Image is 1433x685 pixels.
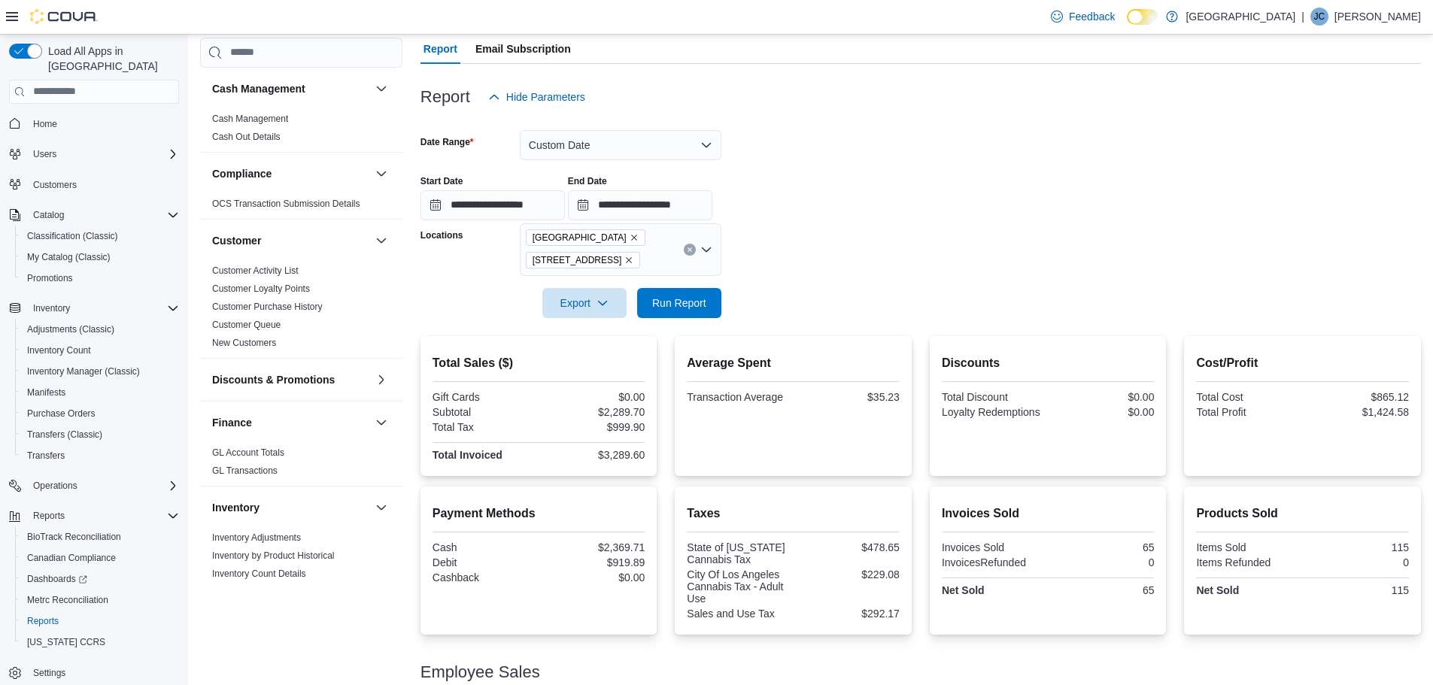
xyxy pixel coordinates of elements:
span: Adjustments (Classic) [21,320,179,338]
h3: Inventory [212,500,260,515]
a: Transfers [21,447,71,465]
button: Hide Parameters [482,82,591,112]
a: Settings [27,664,71,682]
span: Inventory [27,299,179,317]
div: $0.00 [542,391,645,403]
input: Dark Mode [1127,9,1158,25]
a: Manifests [21,383,71,402]
a: Inventory Count Details [212,568,306,579]
button: Inventory [27,299,76,317]
div: 115 [1306,584,1409,596]
span: Operations [33,480,77,492]
span: Customer Activity List [212,265,299,277]
span: Customer Loyalty Points [212,283,310,295]
a: Customer Purchase History [212,302,323,312]
span: Canadian Compliance [21,549,179,567]
span: Inventory by Product Historical [212,550,335,562]
div: 115 [1306,541,1409,553]
span: Canadian Compliance [27,552,116,564]
div: $2,369.71 [542,541,645,553]
div: 65 [1051,584,1154,596]
span: Users [27,145,179,163]
span: Catalog [27,206,179,224]
a: Home [27,115,63,133]
button: Users [3,144,185,165]
span: Home [27,114,179,133]
a: Inventory Manager (Classic) [21,362,146,380]
span: Load All Apps in [GEOGRAPHIC_DATA] [42,44,179,74]
h2: Products Sold [1196,505,1409,523]
div: 0 [1306,556,1409,568]
a: My Catalog (Classic) [21,248,117,266]
span: Reports [27,507,179,525]
div: $2,289.70 [542,406,645,418]
div: Sales and Use Tax [687,608,790,620]
a: Customer Loyalty Points [212,283,310,294]
span: Classification (Classic) [27,230,118,242]
button: Manifests [15,382,185,403]
span: Adjustments (Classic) [27,323,114,335]
span: Reports [33,510,65,522]
label: Locations [420,229,463,241]
button: Settings [3,662,185,683]
h3: Report [420,88,470,106]
span: Promotions [21,269,179,287]
span: Settings [27,663,179,682]
h2: Average Spent [687,354,900,372]
button: Inventory Count [15,340,185,361]
span: Cash Management [212,113,288,125]
span: Inventory Manager (Classic) [27,365,140,377]
div: Cash Management [200,110,402,152]
h2: Taxes [687,505,900,523]
p: [PERSON_NAME] [1334,8,1421,26]
h3: Compliance [212,166,272,181]
button: Discounts & Promotions [212,372,369,387]
span: Dashboards [27,573,87,585]
a: Inventory Count [21,341,97,359]
span: Run Report [652,296,706,311]
a: New Customers [212,338,276,348]
button: BioTrack Reconciliation [15,526,185,547]
div: $35.23 [797,391,900,403]
a: [US_STATE] CCRS [21,633,111,651]
span: Dashboards [21,570,179,588]
button: Reports [15,611,185,632]
span: Customer Queue [212,319,281,331]
a: Cash Management [212,114,288,124]
span: JC [1314,8,1325,26]
div: Items Refunded [1196,556,1299,568]
button: Remove 8405 Pershing Drive Ste from selection in this group [624,256,633,265]
h2: Total Sales ($) [433,354,645,372]
span: Feedback [1069,9,1115,24]
a: Adjustments (Classic) [21,320,120,338]
div: Cash [433,541,536,553]
button: Transfers [15,445,185,466]
div: $292.17 [797,608,900,620]
div: $919.89 [542,556,645,568]
button: Reports [3,505,185,526]
span: Inventory Manager (Classic) [21,362,179,380]
span: Home [33,118,57,130]
div: Cashback [433,571,536,583]
a: Promotions [21,269,79,287]
a: Transfers (Classic) [21,426,108,444]
button: Inventory [212,500,369,515]
span: Purchase Orders [21,405,179,423]
span: Dark Mode [1127,25,1128,26]
span: Transfers (Classic) [27,429,102,441]
button: Reports [27,507,71,525]
a: Cash Out Details [212,132,281,142]
h3: Customer [212,233,261,248]
span: My Catalog (Classic) [27,251,111,263]
span: GL Account Totals [212,447,284,459]
span: Inventory Count [21,341,179,359]
span: Catalog [33,209,64,221]
div: $865.12 [1306,391,1409,403]
div: Debit [433,556,536,568]
button: Finance [372,414,390,432]
button: My Catalog (Classic) [15,247,185,268]
button: [US_STATE] CCRS [15,632,185,653]
button: Catalog [27,206,70,224]
div: Loyalty Redemptions [942,406,1045,418]
span: Inventory Adjustments [212,532,301,544]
